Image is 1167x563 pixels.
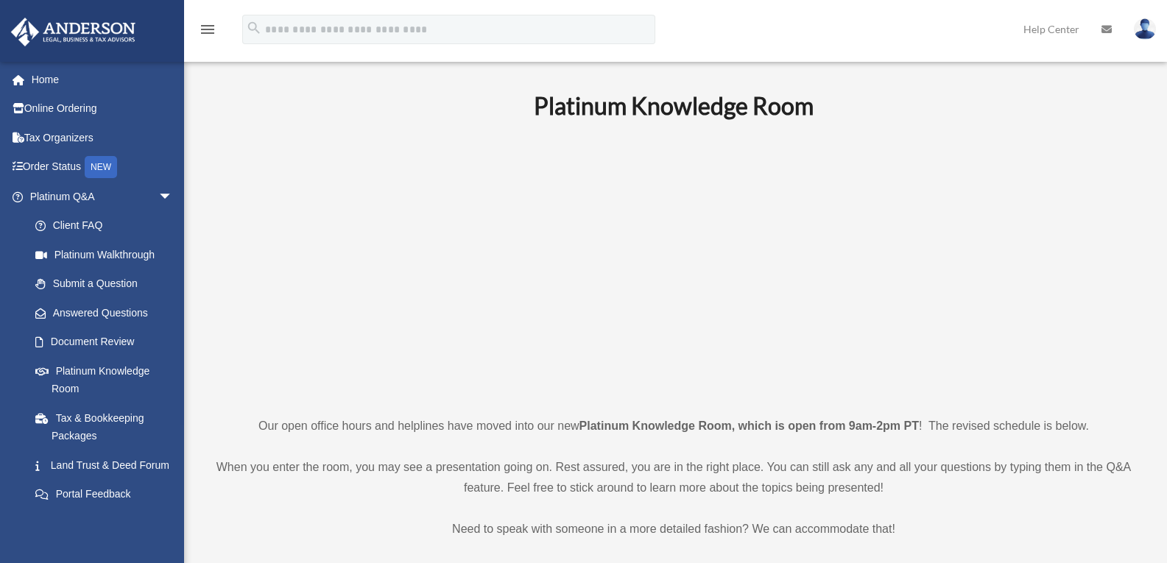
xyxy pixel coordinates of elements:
[199,21,216,38] i: menu
[158,509,188,539] span: arrow_drop_down
[1134,18,1156,40] img: User Pic
[21,269,195,299] a: Submit a Question
[21,480,195,509] a: Portal Feedback
[21,450,195,480] a: Land Trust & Deed Forum
[21,356,188,403] a: Platinum Knowledge Room
[210,416,1138,436] p: Our open office hours and helplines have moved into our new ! The revised schedule is below.
[21,403,195,450] a: Tax & Bookkeeping Packages
[210,519,1138,539] p: Need to speak with someone in a more detailed fashion? We can accommodate that!
[10,152,195,183] a: Order StatusNEW
[246,20,262,36] i: search
[7,18,140,46] img: Anderson Advisors Platinum Portal
[158,182,188,212] span: arrow_drop_down
[21,211,195,241] a: Client FAQ
[10,94,195,124] a: Online Ordering
[534,91,814,120] b: Platinum Knowledge Room
[579,419,919,432] strong: Platinum Knowledge Room, which is open from 9am-2pm PT
[199,26,216,38] a: menu
[21,298,195,327] a: Answered Questions
[10,123,195,152] a: Tax Organizers
[210,457,1138,498] p: When you enter the room, you may see a presentation going on. Rest assured, you are in the right ...
[85,156,117,178] div: NEW
[10,65,195,94] a: Home
[21,240,195,269] a: Platinum Walkthrough
[10,509,195,538] a: Digital Productsarrow_drop_down
[10,182,195,211] a: Platinum Q&Aarrow_drop_down
[453,140,895,389] iframe: 231110_Toby_KnowledgeRoom
[21,327,195,357] a: Document Review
